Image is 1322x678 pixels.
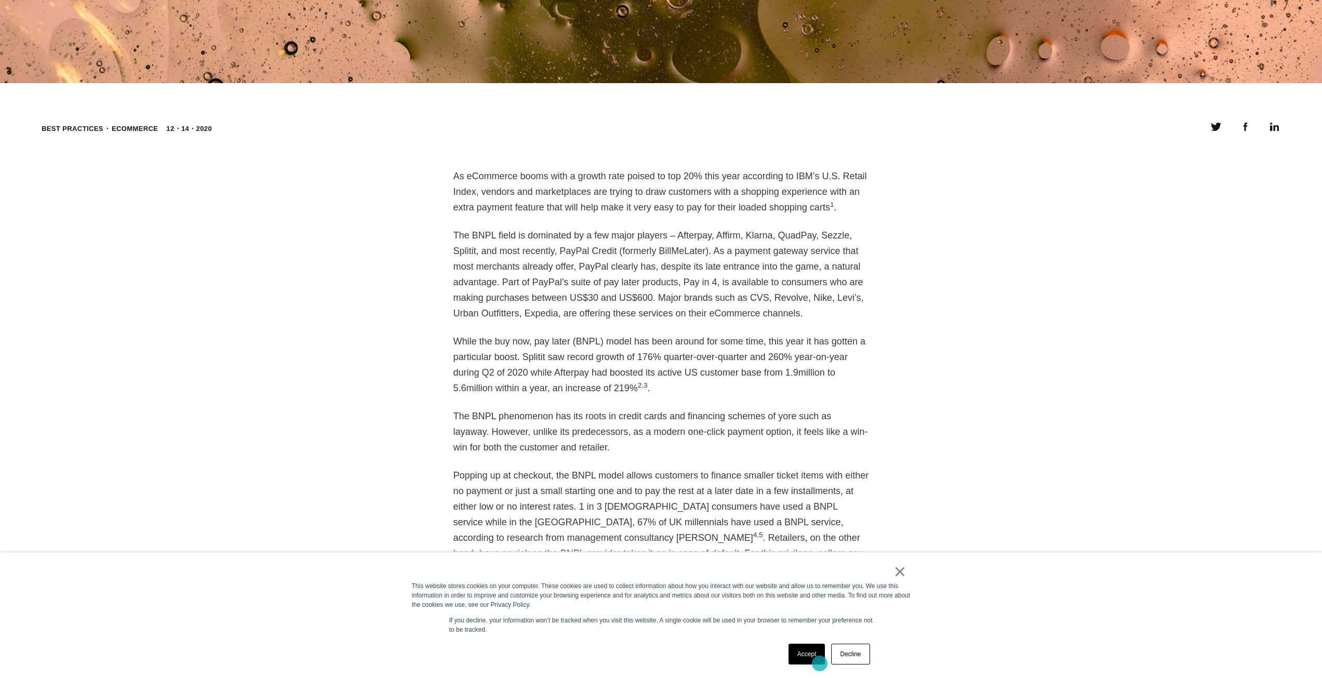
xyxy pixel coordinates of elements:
p: Popping up at checkout, the BNPL model allows customers to finance smaller ticket items with eith... [453,468,869,592]
sup: 2,3 [638,381,648,389]
div: This website stores cookies on your computer. These cookies are used to collect information about... [412,581,911,609]
a: eCommerce [112,125,158,132]
time: 12・14・2020 [166,124,212,134]
sup: 4,5 [753,531,763,539]
p: The BNPL phenomenon has its roots in credit cards and financing schemes of yore such as layaway. ... [453,408,869,455]
p: As eCommerce booms with a growth rate poised to top 20% this year according to IBM’s U.S. Retail ... [453,168,869,215]
sup: 1 [830,201,834,208]
p: While the buy now, pay later (BNPL) model has been around for some time, this year it has gotten ... [453,334,869,396]
p: The BNPL field is dominated by a few major players – Afterpay, Affirm, Klarna, QuadPay, Sezzle, S... [453,228,869,321]
p: If you decline, your information won’t be tracked when you visit this website. A single cookie wi... [449,616,873,634]
a: × [894,567,906,576]
a: Best practices [42,125,103,132]
a: Decline [831,644,870,664]
a: Accept [789,644,825,664]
